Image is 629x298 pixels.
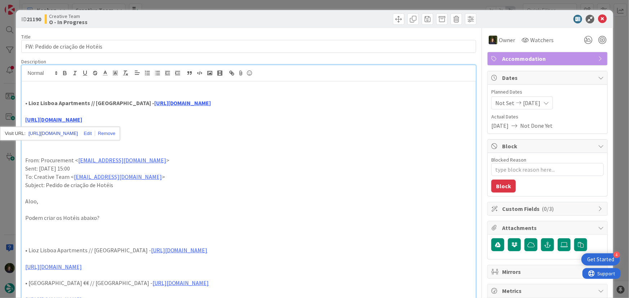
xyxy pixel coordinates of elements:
span: Not Done Yet [520,121,553,130]
b: 21190 [27,15,41,23]
p: Sent: [DATE] 15:00 [25,164,473,173]
p: From: Procurement < > [25,156,473,164]
span: Support [15,1,33,10]
span: Block [502,142,594,150]
span: [DATE] [491,121,509,130]
div: Open Get Started checklist, remaining modules: 4 [581,253,620,266]
span: [DATE] [523,99,540,107]
span: ID [21,15,41,23]
span: Dates [502,73,594,82]
p: Subject: Pedido de criação de Hotéis [25,181,473,189]
p: Podem criar os Hotéis abaixo? [25,214,473,222]
span: ( 0/3 ) [542,205,554,212]
a: [EMAIL_ADDRESS][DOMAIN_NAME] [74,173,162,180]
p: • [GEOGRAPHIC_DATA] €€ // [GEOGRAPHIC_DATA] - [25,279,473,287]
a: [URL][DOMAIN_NAME] [152,279,209,286]
input: type card name here... [21,40,477,53]
p: To: Creative Team < > [25,173,473,181]
button: Block [491,180,516,193]
span: Custom Fields [502,204,594,213]
a: [URL][DOMAIN_NAME] [151,247,208,254]
label: Blocked Reason [491,157,526,163]
label: Title [21,33,31,40]
span: Planned Dates [491,88,604,96]
span: Not Set [495,99,514,107]
p: • Lioz Lisboa Apartments // [GEOGRAPHIC_DATA] - [25,246,473,254]
strong: • Lioz Lisboa Apartments // [GEOGRAPHIC_DATA] - [25,99,211,107]
b: O - In Progress [49,19,88,25]
span: Mirrors [502,267,594,276]
span: Owner [499,36,515,44]
a: [URL][DOMAIN_NAME] [28,129,78,138]
img: MC [489,36,497,44]
a: [URL][DOMAIN_NAME] [154,99,211,107]
span: Metrics [502,286,594,295]
a: [URL][DOMAIN_NAME] [25,263,82,270]
a: [EMAIL_ADDRESS][DOMAIN_NAME] [78,157,166,164]
span: Watchers [530,36,554,44]
span: Description [21,58,46,65]
span: Actual Dates [491,113,604,121]
span: Creative Team [49,13,88,19]
div: 4 [614,252,620,258]
a: [URL][DOMAIN_NAME] [25,116,82,123]
p: Aloo, [25,197,473,206]
span: Accommodation [502,54,594,63]
div: Get Started [587,256,614,263]
span: Attachments [502,223,594,232]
